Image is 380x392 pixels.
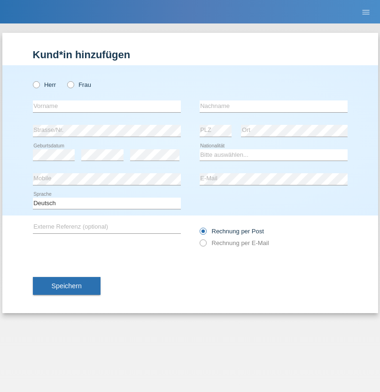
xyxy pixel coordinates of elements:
button: Speichern [33,277,101,295]
input: Rechnung per E-Mail [200,239,206,251]
label: Rechnung per E-Mail [200,239,269,246]
input: Rechnung per Post [200,228,206,239]
label: Herr [33,81,56,88]
i: menu [361,8,371,17]
label: Frau [67,81,91,88]
a: menu [357,9,375,15]
input: Frau [67,81,73,87]
span: Speichern [52,282,82,290]
input: Herr [33,81,39,87]
h1: Kund*in hinzufügen [33,49,348,61]
label: Rechnung per Post [200,228,264,235]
